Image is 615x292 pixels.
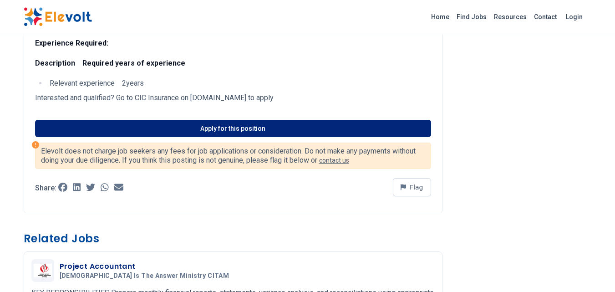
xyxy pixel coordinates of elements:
[35,39,108,47] strong: Experience Required:
[35,92,431,103] p: Interested and qualified? Go to CIC Insurance on [DOMAIN_NAME] to apply
[24,7,92,26] img: Elevolt
[490,10,530,24] a: Resources
[560,8,588,26] a: Login
[427,10,453,24] a: Home
[60,272,229,280] span: [DEMOGRAPHIC_DATA] Is The Answer Ministry CITAM
[319,157,349,164] a: contact us
[453,10,490,24] a: Find Jobs
[35,59,185,67] strong: Description Required years of experience
[35,184,56,192] p: Share:
[41,147,425,165] p: Elevolt does not charge job seekers any fees for job applications or consideration. Do not make a...
[24,231,442,246] h3: Related Jobs
[34,264,52,277] img: Christ Is The Answer Ministry CITAM
[393,178,431,196] button: Flag
[47,78,431,89] li: Relevant experience 2years
[530,10,560,24] a: Contact
[60,261,233,272] h3: Project Accountant
[569,248,615,292] iframe: Chat Widget
[35,120,431,137] a: Apply for this position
